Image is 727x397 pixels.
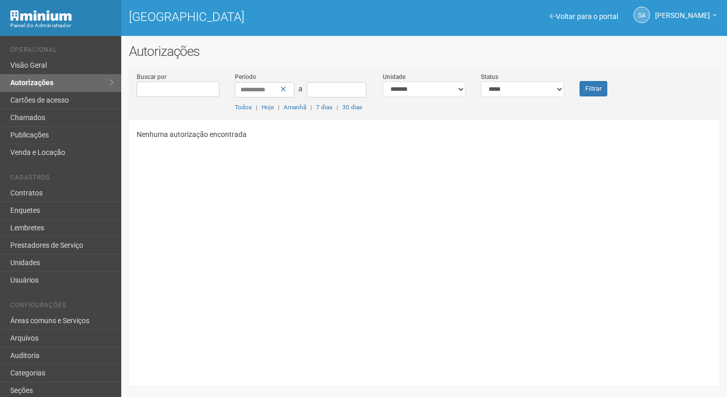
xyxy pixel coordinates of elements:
[235,104,252,111] a: Todos
[342,104,362,111] a: 30 dias
[299,85,303,93] span: a
[481,72,498,82] label: Status
[383,72,405,82] label: Unidade
[129,44,719,59] h2: Autorizações
[10,21,114,30] div: Painel do Administrador
[550,12,618,21] a: Voltar para o portal
[284,104,306,111] a: Amanhã
[10,302,114,312] li: Configurações
[262,104,274,111] a: Hoje
[256,104,257,111] span: |
[235,72,256,82] label: Período
[10,10,72,21] img: Minium
[316,104,332,111] a: 7 dias
[129,10,417,24] h1: [GEOGRAPHIC_DATA]
[633,7,650,23] a: SA
[10,174,114,185] li: Cadastros
[580,81,607,96] button: Filtrar
[655,13,717,21] a: [PERSON_NAME]
[137,130,712,139] p: Nenhuma autorização encontrada
[337,104,338,111] span: |
[655,2,710,19] span: Silvio Anjos
[137,72,166,82] label: Buscar por
[278,104,279,111] span: |
[10,46,114,57] li: Operacional
[310,104,312,111] span: |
